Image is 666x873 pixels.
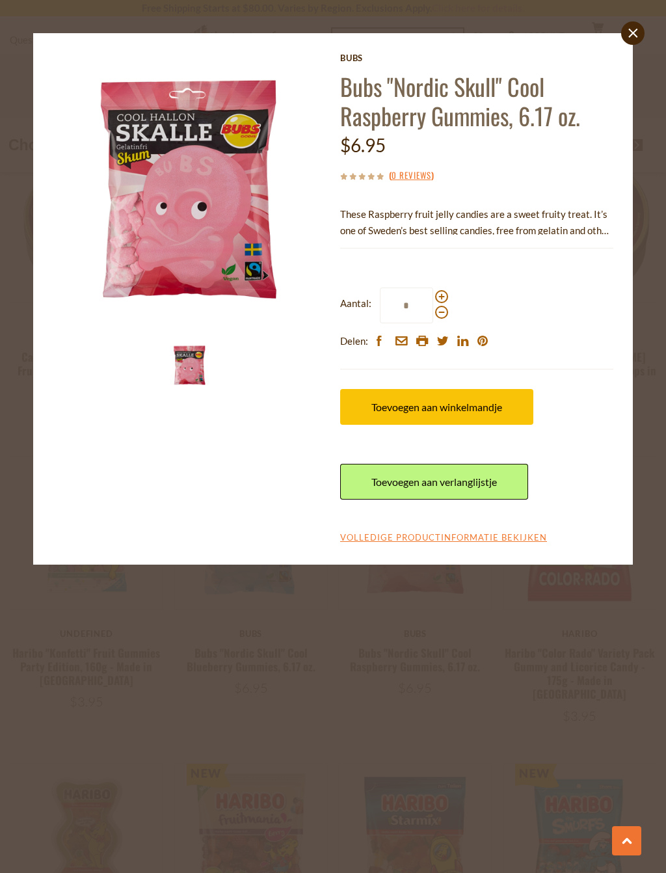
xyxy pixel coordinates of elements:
[340,206,613,239] p: These Raspberry fruit jelly candies are a sweet fruity treat. It’s one of Sweden’s best selling c...
[371,401,502,413] span: Toevoegen aan winkelmandje
[340,464,528,500] a: Toevoegen aan verlanglijstje
[165,341,214,390] img: Bubs "Nordic Skull" Cool Raspberry Gummies
[340,532,547,544] a: Volledige productinformatie bekijken
[392,168,431,183] a: 0 Reviews
[389,168,434,181] span: ( )
[53,53,326,326] img: Bubs "Nordic Skull" Cool Raspberry Gummies
[340,333,368,349] span: Delen:
[340,134,386,156] span: $6.95
[340,69,580,133] a: Bubs "Nordic Skull" Cool Raspberry Gummies, 6.17 oz.
[340,389,533,425] button: Toevoegen aan winkelmandje
[340,295,371,312] strong: Aantal:
[340,53,613,63] a: Bubs
[380,288,433,323] input: Aantal:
